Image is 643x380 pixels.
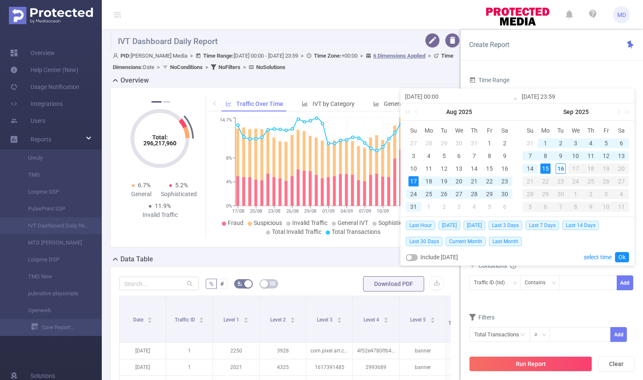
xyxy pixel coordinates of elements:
div: 31 [408,202,419,212]
td: August 4, 2025 [421,150,436,162]
div: 5 [439,151,449,161]
a: Aug [445,103,458,120]
td: August 10, 2025 [406,162,421,175]
div: 19 [439,176,449,186]
div: 3 [408,151,419,161]
td: August 8, 2025 [482,150,497,162]
div: 19 [598,164,614,174]
span: IVT by Category [313,100,355,107]
div: 4 [586,138,596,148]
div: 13 [454,164,464,174]
div: 17 [408,176,419,186]
div: Contains [525,276,551,290]
td: August 12, 2025 [436,162,452,175]
td: July 27, 2025 [406,137,421,150]
span: Time Range [469,77,509,83]
input: End date [522,92,630,102]
span: Su [523,127,538,134]
td: August 31, 2025 [406,200,421,213]
span: 5.2% [175,182,188,189]
td: August 29, 2025 [482,188,497,200]
button: Run Report [469,356,592,372]
span: Fr [482,127,497,134]
b: No Conditions [170,64,203,70]
div: 6 [454,151,464,161]
span: Create Report [469,41,509,49]
div: 5 [484,202,495,212]
td: September 1, 2025 [421,200,436,213]
td: September 13, 2025 [614,150,629,162]
td: August 9, 2025 [497,150,512,162]
span: > [240,64,249,70]
div: 1 [540,138,551,148]
div: 12 [601,151,611,161]
a: Sep [562,103,574,120]
span: Th [467,127,482,134]
tspan: 14.7% [220,118,232,123]
i: icon: line-chart [226,101,232,107]
td: July 28, 2025 [421,137,436,150]
div: 25 [583,176,598,186]
td: September 20, 2025 [614,162,629,175]
i: icon: bar-chart [373,101,379,107]
a: TMG New [17,268,92,285]
div: 11 [424,164,434,174]
tspan: 4% [226,180,232,185]
td: August 6, 2025 [452,150,467,162]
td: October 9, 2025 [583,200,598,213]
div: 3 [570,138,581,148]
a: select time [584,249,612,265]
td: September 24, 2025 [568,175,584,188]
div: 21 [469,176,479,186]
i: icon: user [113,53,120,58]
td: September 5, 2025 [598,137,614,150]
a: Users [10,112,45,129]
td: August 13, 2025 [452,162,467,175]
td: September 30, 2025 [553,188,568,200]
div: 12 [439,164,449,174]
div: 30 [553,189,568,199]
a: TMG [17,166,92,183]
a: Last year (Control + left) [404,103,415,120]
div: 31 [525,138,535,148]
span: [DATE] [439,221,460,230]
div: 4 [614,189,629,199]
button: Clear [598,356,635,372]
div: 7 [525,151,535,161]
div: 21 [523,176,538,186]
a: Next year (Control + right) [620,103,631,120]
td: September 1, 2025 [538,137,553,150]
span: Suspicious [254,219,282,226]
a: 2025 [458,103,473,120]
b: PID: [120,53,131,59]
td: August 21, 2025 [467,175,482,188]
b: Time Range: [203,53,234,59]
div: 16 [556,164,566,174]
th: Mon [538,124,553,137]
td: August 1, 2025 [482,137,497,150]
div: 1 [484,138,495,148]
div: 30 [454,138,464,148]
div: 15 [484,164,495,174]
a: Loopme DSP [17,251,92,268]
td: October 4, 2025 [614,188,629,200]
div: 28 [469,189,479,199]
td: August 30, 2025 [497,188,512,200]
a: Usage Notification [10,78,79,95]
td: July 30, 2025 [452,137,467,150]
a: Loopme SSP [17,183,92,200]
span: Last Hour [406,221,435,230]
div: 29 [538,189,553,199]
td: August 16, 2025 [497,162,512,175]
tspan: 04/09 [340,208,352,214]
td: September 6, 2025 [614,137,629,150]
div: 23 [500,176,510,186]
div: 28 [424,138,434,148]
div: 2 [500,138,510,148]
td: September 23, 2025 [553,175,568,188]
td: September 5, 2025 [482,200,497,213]
i: icon: table [270,281,275,286]
tspan: 01/09 [322,208,335,214]
div: 29 [484,189,495,199]
th: Sat [614,124,629,137]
